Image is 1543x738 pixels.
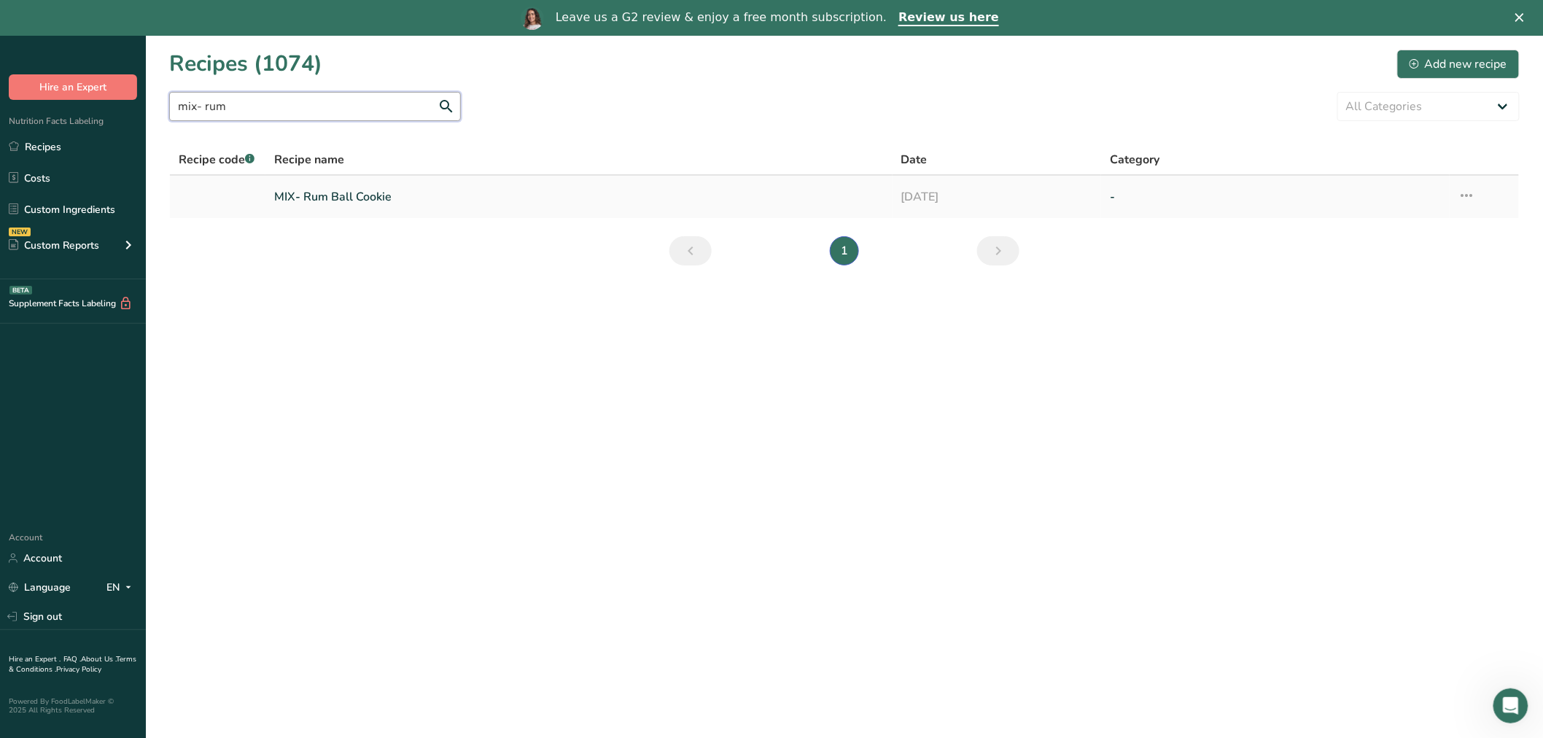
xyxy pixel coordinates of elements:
[63,654,81,664] a: FAQ .
[9,575,71,600] a: Language
[1397,50,1520,79] button: Add new recipe
[1410,55,1507,73] div: Add new recipe
[81,654,116,664] a: About Us .
[179,152,254,168] span: Recipe code
[669,236,712,265] a: Previous page
[977,236,1019,265] a: Next page
[9,74,137,100] button: Hire an Expert
[9,654,136,675] a: Terms & Conditions .
[1110,182,1441,212] a: -
[9,228,31,236] div: NEW
[1110,151,1159,168] span: Category
[898,10,999,26] a: Review us here
[274,151,344,168] span: Recipe name
[9,697,137,715] div: Powered By FoodLabelMaker © 2025 All Rights Reserved
[556,10,887,25] div: Leave us a G2 review & enjoy a free month subscription.
[9,286,32,295] div: BETA
[901,151,928,168] span: Date
[169,92,461,121] input: Search for recipe
[9,654,61,664] a: Hire an Expert .
[1515,13,1530,22] div: Close
[901,182,1093,212] a: [DATE]
[9,238,99,253] div: Custom Reports
[1493,688,1528,723] iframe: Intercom live chat
[106,579,137,597] div: EN
[274,182,884,212] a: MIX- Rum Ball Cookie
[521,7,544,30] img: Profile image for Reem
[169,47,322,80] h1: Recipes (1074)
[56,664,101,675] a: Privacy Policy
